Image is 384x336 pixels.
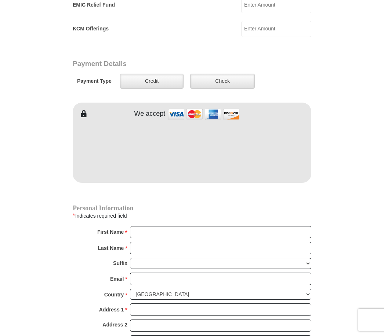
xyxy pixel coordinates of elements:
[73,1,115,9] label: EMIC Relief Fund
[102,320,127,330] strong: Address 2
[113,258,127,268] strong: Suffix
[73,211,311,221] div: Indicates required field
[110,274,124,284] strong: Email
[104,289,124,300] strong: Country
[98,243,124,253] strong: Last Name
[190,74,255,89] label: Check
[77,78,112,84] h5: Payment Type
[97,227,124,237] strong: First Name
[99,304,124,315] strong: Address 1
[73,60,260,68] h3: Payment Details
[73,205,311,211] h4: Personal Information
[120,74,184,89] label: Credit
[134,110,166,118] h4: We accept
[241,21,311,37] input: Enter Amount
[73,25,109,33] label: KCM Offerings
[167,106,240,122] img: credit cards accepted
